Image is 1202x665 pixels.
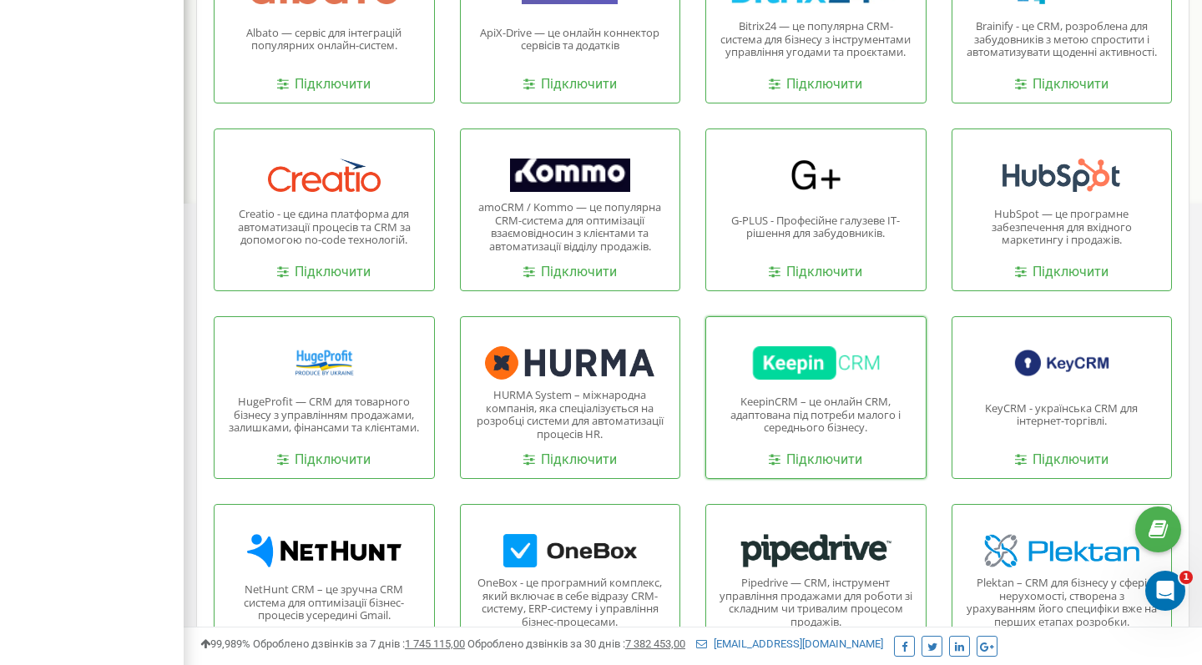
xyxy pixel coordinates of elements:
[227,208,422,247] p: Creatio - це єдина платформа для автоматизації процесів та CRM за допомогою no-code технологій.
[227,395,422,435] p: HugeProfit — CRM для товарного бізнесу з управлінням продажами, залишками, фінансами та клієнтами.
[405,637,465,650] u: 1 745 115,00
[1145,571,1185,611] iframe: Intercom live chat
[1179,571,1193,584] span: 1
[625,637,685,650] u: 7 382 453,00
[965,577,1159,628] p: Plektan – CRM для бізнесу у сфері нерухомості, створена з урахуванням його специфіки вже на перши...
[473,201,668,253] p: amoCRM / Kommo — це популярна CRM-система для оптимізації взаємовідносин з клієнтами та автоматиз...
[769,451,862,470] a: Підключити
[719,577,913,628] p: Pipedrive — CRM, інструмент управління продажами для роботи зі складним чи тривалим процесом прод...
[473,577,668,628] p: OneBox - це програмний комплекс, який включає в себе відразу CRM-систему, ERP-систему і управлінн...
[769,75,862,94] a: Підключити
[200,637,250,650] span: 99,989%
[227,27,422,53] p: Albato — сервіс для інтеграцій популярних онлайн-систем.
[277,75,371,94] a: Підключити
[277,451,371,470] a: Підключити
[277,263,371,282] a: Підключити
[1015,75,1109,94] a: Підключити
[965,402,1159,428] p: KeyCRM - українська CRM для інтернет-торгівлі.
[473,27,668,53] p: ApiX-Drive — це онлайн коннектор сервісів та додатків
[769,263,862,282] a: Підключити
[1015,451,1109,470] a: Підключити
[523,451,617,470] a: Підключити
[719,395,913,435] p: KeepinCRM – це онлайн CRM, адаптована під потреби малого і середнього бізнесу.
[473,389,668,441] p: HURMA System – міжнародна компанія, яка спеціалізується на розробці системи для автоматизації про...
[1015,263,1109,282] a: Підключити
[965,208,1159,247] p: HubSpot — це програмне забезпечення для вхідного маркетингу і продажів.
[467,637,685,650] span: Оброблено дзвінків за 30 днів :
[227,583,422,622] p: NetHunt CRM – це зручна CRM система для оптимізації бізнес-процесів усередині Gmail.
[965,20,1159,59] p: Brainify - це CRM, розроблена для забудовників з метою спростити і автоматизувати щоденні активно...
[523,263,617,282] a: Підключити
[719,20,913,59] p: Bitrix24 — це популярна CRM-система для бізнесу з інструментами управління угодами та проєктами.
[523,75,617,94] a: Підключити
[253,637,465,650] span: Оброблено дзвінків за 7 днів :
[719,214,913,240] p: G-PLUS - Професійне галузеве IT-рішення для забудовників.
[696,637,883,650] a: [EMAIL_ADDRESS][DOMAIN_NAME]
